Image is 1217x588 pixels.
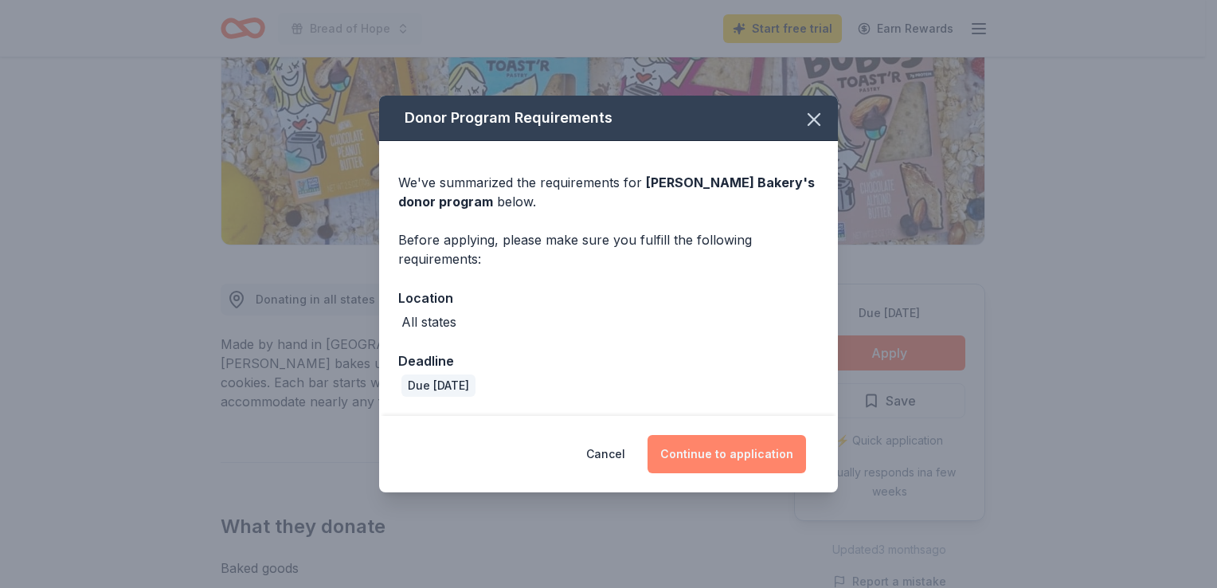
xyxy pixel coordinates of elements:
[398,173,819,211] div: We've summarized the requirements for below.
[379,96,838,141] div: Donor Program Requirements
[398,230,819,269] div: Before applying, please make sure you fulfill the following requirements:
[401,374,475,397] div: Due [DATE]
[401,312,456,331] div: All states
[648,435,806,473] button: Continue to application
[398,288,819,308] div: Location
[398,351,819,371] div: Deadline
[586,435,625,473] button: Cancel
